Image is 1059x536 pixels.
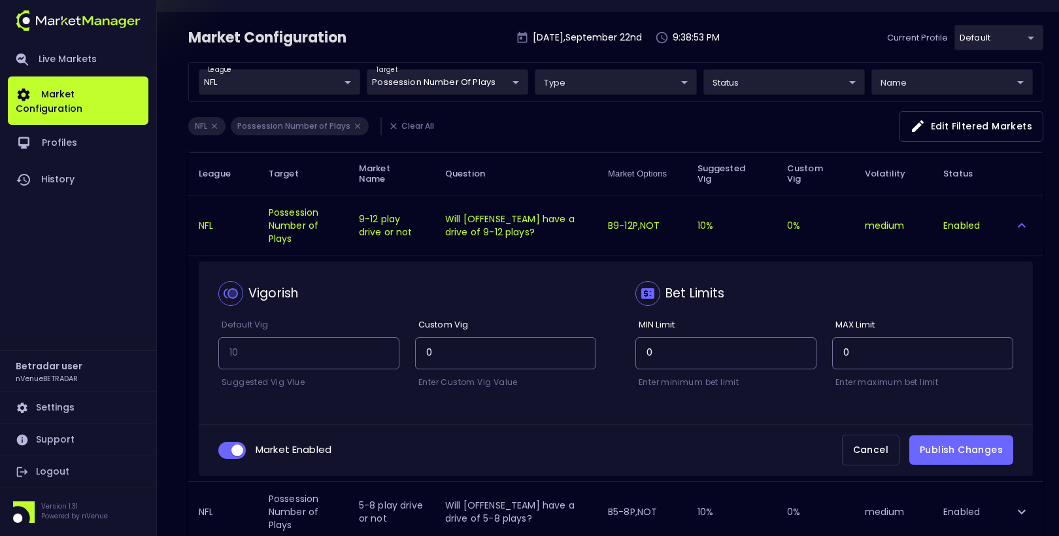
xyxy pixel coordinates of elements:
[199,69,360,95] div: league
[8,456,148,488] a: Logout
[871,69,1033,95] div: league
[943,166,973,182] span: Status
[258,195,348,256] td: Possession Number of Plays
[41,511,108,521] p: Powered by nVenue
[199,168,248,180] span: League
[8,424,148,456] a: Support
[415,376,596,389] p: Enter Custom Vig Value
[943,219,980,232] span: Enabled
[535,69,696,95] div: league
[231,117,369,135] li: Possession Number of Plays
[218,376,399,389] p: Suggested Vig Vlue
[909,435,1013,465] button: Publish Changes
[248,284,298,302] div: Vigorish
[943,166,990,182] span: Status
[348,195,435,256] td: 9-12 play drive or not
[854,195,933,256] td: medium
[376,65,397,75] label: target
[8,161,148,198] a: History
[435,195,597,256] td: Will [OFFENSE_TEAM] have a drive of 9-12 plays?
[597,152,687,195] th: Market Options
[832,376,1013,389] p: Enter maximum bet limit
[208,65,232,75] label: league
[533,31,642,44] p: [DATE] , September 22 nd
[8,125,148,161] a: Profiles
[415,319,468,331] label: Custom Vig
[635,319,675,331] label: MIN Limit
[703,69,865,95] div: league
[16,373,78,383] h3: nVenueBETRADAR
[367,69,528,95] div: league
[899,111,1043,142] button: Edit filtered markets
[698,163,766,184] span: Suggested Vig
[887,31,948,44] p: Current Profile
[673,31,720,44] p: 9:38:53 PM
[954,25,1043,50] div: league
[16,359,82,373] h2: Betradar user
[8,392,148,424] a: Settings
[16,10,141,31] img: logo
[359,163,424,184] span: Market Name
[269,168,316,180] span: Target
[188,117,226,135] li: NFL
[188,27,348,48] div: Market Configuration
[597,195,687,256] td: B9-12P,NOT
[777,195,854,256] td: 0 %
[41,501,108,511] p: Version 1.31
[832,319,875,331] label: MAX Limit
[635,376,816,389] p: Enter minimum bet limit
[380,117,441,135] li: Clear All
[665,284,725,302] div: Bet Limits
[842,435,899,465] button: Cancel
[943,505,980,518] span: Enabled
[865,168,922,180] span: Volatility
[8,501,148,523] div: Version 1.31Powered by nVenue
[787,163,844,184] span: Custom Vig
[8,76,148,125] a: Market Configuration
[445,168,502,180] span: Question
[1011,214,1033,237] button: expand row
[256,443,331,456] span: Market Enabled
[687,195,777,256] td: 10 %
[1011,501,1033,523] button: expand row
[8,42,148,76] a: Live Markets
[218,319,268,331] label: Default Vig
[188,195,258,256] th: NFL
